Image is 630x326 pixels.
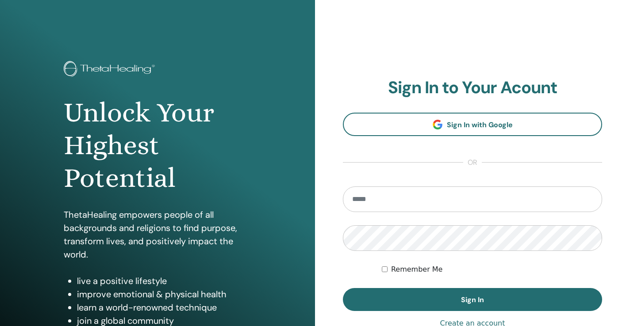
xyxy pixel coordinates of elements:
[343,113,602,136] a: Sign In with Google
[382,264,602,275] div: Keep me authenticated indefinitely or until I manually logout
[343,288,602,311] button: Sign In
[447,120,513,129] span: Sign In with Google
[461,295,484,304] span: Sign In
[77,274,252,288] li: live a positive lifestyle
[77,288,252,301] li: improve emotional & physical health
[391,264,443,275] label: Remember Me
[64,96,252,195] h1: Unlock Your Highest Potential
[64,208,252,261] p: ThetaHealing empowers people of all backgrounds and religions to find purpose, transform lives, a...
[463,157,482,168] span: or
[77,301,252,314] li: learn a world-renowned technique
[343,78,602,98] h2: Sign In to Your Acount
